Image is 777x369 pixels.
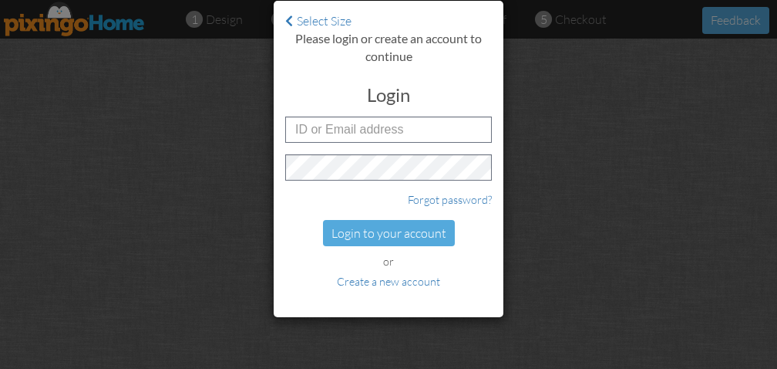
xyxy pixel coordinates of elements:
a: Forgot password? [408,193,492,206]
div: or [285,254,492,270]
strong: Please login or create an account to continue [295,31,482,63]
a: Select Size [285,13,351,29]
h3: Login [285,85,492,105]
input: ID or Email address [285,117,492,143]
div: Login to your account [323,220,455,247]
a: Create a new account [337,275,440,288]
